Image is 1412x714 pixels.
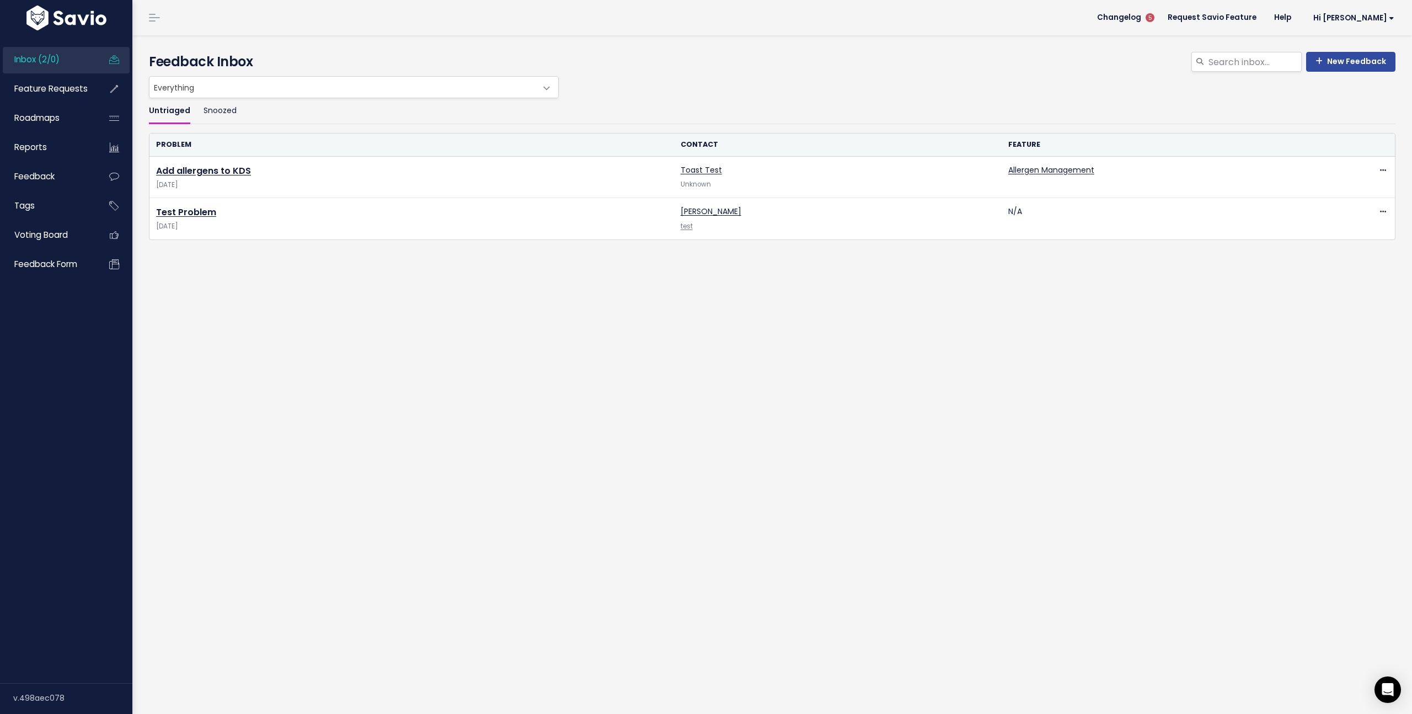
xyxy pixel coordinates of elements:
span: Changelog [1097,14,1141,22]
a: test [681,222,693,231]
span: Feedback form [14,258,77,270]
a: Untriaged [149,98,190,124]
a: Request Savio Feature [1159,9,1265,26]
a: Feature Requests [3,76,92,102]
a: Tags [3,193,92,219]
span: Reports [14,141,47,153]
span: Inbox (2/0) [14,54,60,65]
span: Feature Requests [14,83,88,94]
a: Allergen Management [1008,164,1094,175]
div: Open Intercom Messenger [1374,676,1401,703]
a: Feedback form [3,252,92,277]
span: Hi [PERSON_NAME] [1313,14,1394,22]
a: Test Problem [156,206,216,219]
a: Hi [PERSON_NAME] [1300,9,1403,26]
span: 5 [1146,13,1154,22]
a: Snoozed [204,98,237,124]
a: Roadmaps [3,105,92,131]
span: Unknown [681,180,711,189]
span: Tags [14,200,35,211]
img: logo-white.9d6f32f41409.svg [24,6,109,30]
ul: Filter feature requests [149,98,1395,124]
div: v.498aec078 [13,684,132,712]
span: Voting Board [14,229,68,241]
a: Voting Board [3,222,92,248]
span: [DATE] [156,221,667,232]
h4: Feedback Inbox [149,52,1395,72]
span: Everything [149,77,536,98]
td: N/A [1002,198,1329,239]
a: Add allergens to KDS [156,164,251,177]
a: Toast Test [681,164,722,175]
a: Feedback [3,164,92,189]
span: Roadmaps [14,112,60,124]
a: Help [1265,9,1300,26]
a: Reports [3,135,92,160]
span: Feedback [14,170,55,182]
th: Feature [1002,134,1329,156]
th: Contact [674,134,1002,156]
a: New Feedback [1306,52,1395,72]
a: [PERSON_NAME] [681,206,741,217]
input: Search inbox... [1207,52,1302,72]
span: Everything [149,76,559,98]
a: Inbox (2/0) [3,47,92,72]
th: Problem [149,134,674,156]
span: [DATE] [156,179,667,191]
